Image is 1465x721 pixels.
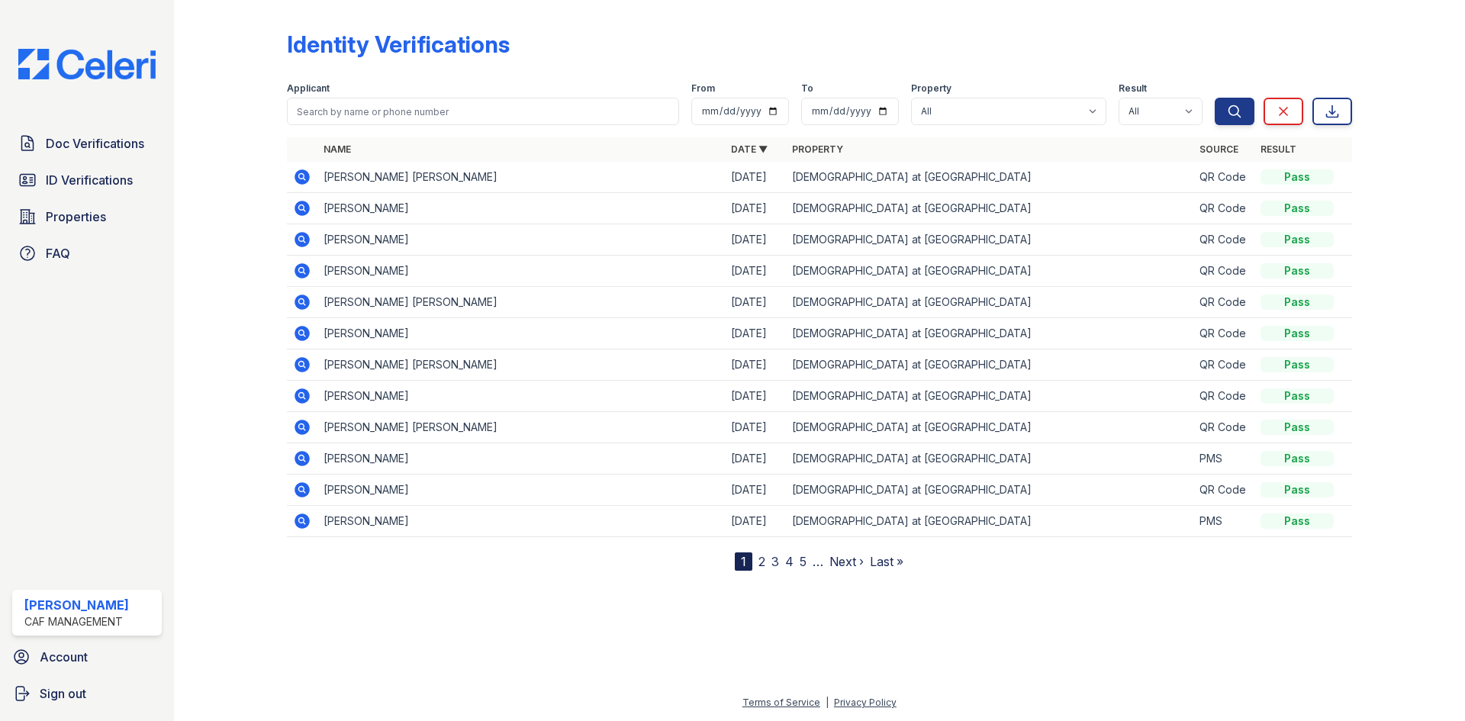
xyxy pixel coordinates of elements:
[829,554,864,569] a: Next ›
[735,552,752,571] div: 1
[742,697,820,708] a: Terms of Service
[786,193,1193,224] td: [DEMOGRAPHIC_DATA] at [GEOGRAPHIC_DATA]
[1261,451,1334,466] div: Pass
[1261,201,1334,216] div: Pass
[46,134,144,153] span: Doc Verifications
[6,642,168,672] a: Account
[1119,82,1147,95] label: Result
[24,596,129,614] div: [PERSON_NAME]
[6,49,168,79] img: CE_Logo_Blue-a8612792a0a2168367f1c8372b55b34899dd931a85d93a1a3d3e32e68fde9ad4.png
[725,256,786,287] td: [DATE]
[786,475,1193,506] td: [DEMOGRAPHIC_DATA] at [GEOGRAPHIC_DATA]
[725,193,786,224] td: [DATE]
[786,256,1193,287] td: [DEMOGRAPHIC_DATA] at [GEOGRAPHIC_DATA]
[725,412,786,443] td: [DATE]
[12,165,162,195] a: ID Verifications
[691,82,715,95] label: From
[792,143,843,155] a: Property
[1193,224,1254,256] td: QR Code
[813,552,823,571] span: …
[1193,193,1254,224] td: QR Code
[1261,357,1334,372] div: Pass
[6,678,168,709] a: Sign out
[1261,482,1334,497] div: Pass
[317,162,725,193] td: [PERSON_NAME] [PERSON_NAME]
[317,443,725,475] td: [PERSON_NAME]
[725,287,786,318] td: [DATE]
[317,349,725,381] td: [PERSON_NAME] [PERSON_NAME]
[786,506,1193,537] td: [DEMOGRAPHIC_DATA] at [GEOGRAPHIC_DATA]
[1193,443,1254,475] td: PMS
[1261,263,1334,278] div: Pass
[758,554,765,569] a: 2
[12,201,162,232] a: Properties
[317,256,725,287] td: [PERSON_NAME]
[317,412,725,443] td: [PERSON_NAME] [PERSON_NAME]
[911,82,951,95] label: Property
[786,162,1193,193] td: [DEMOGRAPHIC_DATA] at [GEOGRAPHIC_DATA]
[786,349,1193,381] td: [DEMOGRAPHIC_DATA] at [GEOGRAPHIC_DATA]
[287,31,510,58] div: Identity Verifications
[12,128,162,159] a: Doc Verifications
[1261,169,1334,185] div: Pass
[801,82,813,95] label: To
[725,162,786,193] td: [DATE]
[725,381,786,412] td: [DATE]
[1193,318,1254,349] td: QR Code
[46,244,70,262] span: FAQ
[317,381,725,412] td: [PERSON_NAME]
[786,381,1193,412] td: [DEMOGRAPHIC_DATA] at [GEOGRAPHIC_DATA]
[40,648,88,666] span: Account
[785,554,794,569] a: 4
[1261,326,1334,341] div: Pass
[317,287,725,318] td: [PERSON_NAME] [PERSON_NAME]
[324,143,351,155] a: Name
[1261,295,1334,310] div: Pass
[46,208,106,226] span: Properties
[1193,287,1254,318] td: QR Code
[1261,513,1334,529] div: Pass
[1199,143,1238,155] a: Source
[287,98,679,125] input: Search by name or phone number
[786,224,1193,256] td: [DEMOGRAPHIC_DATA] at [GEOGRAPHIC_DATA]
[786,287,1193,318] td: [DEMOGRAPHIC_DATA] at [GEOGRAPHIC_DATA]
[24,614,129,629] div: CAF Management
[725,318,786,349] td: [DATE]
[834,697,897,708] a: Privacy Policy
[317,506,725,537] td: [PERSON_NAME]
[1193,381,1254,412] td: QR Code
[317,318,725,349] td: [PERSON_NAME]
[725,224,786,256] td: [DATE]
[1261,420,1334,435] div: Pass
[800,554,807,569] a: 5
[1193,162,1254,193] td: QR Code
[317,193,725,224] td: [PERSON_NAME]
[1193,506,1254,537] td: PMS
[725,506,786,537] td: [DATE]
[317,224,725,256] td: [PERSON_NAME]
[1261,232,1334,247] div: Pass
[317,475,725,506] td: [PERSON_NAME]
[786,443,1193,475] td: [DEMOGRAPHIC_DATA] at [GEOGRAPHIC_DATA]
[46,171,133,189] span: ID Verifications
[725,349,786,381] td: [DATE]
[771,554,779,569] a: 3
[1261,143,1296,155] a: Result
[40,684,86,703] span: Sign out
[725,443,786,475] td: [DATE]
[1261,388,1334,404] div: Pass
[1193,475,1254,506] td: QR Code
[1193,256,1254,287] td: QR Code
[725,475,786,506] td: [DATE]
[287,82,330,95] label: Applicant
[870,554,903,569] a: Last »
[826,697,829,708] div: |
[1193,412,1254,443] td: QR Code
[786,318,1193,349] td: [DEMOGRAPHIC_DATA] at [GEOGRAPHIC_DATA]
[786,412,1193,443] td: [DEMOGRAPHIC_DATA] at [GEOGRAPHIC_DATA]
[1193,349,1254,381] td: QR Code
[12,238,162,269] a: FAQ
[731,143,768,155] a: Date ▼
